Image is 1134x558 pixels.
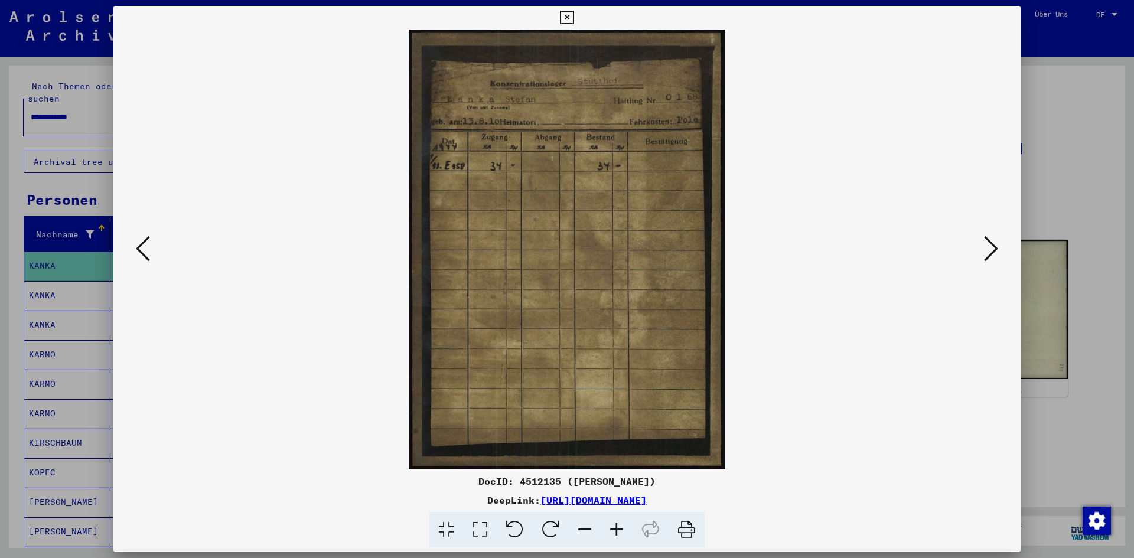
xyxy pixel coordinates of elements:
[1082,506,1110,534] div: Zustimmung ändern
[154,30,980,469] img: 001.jpg
[540,494,647,506] a: [URL][DOMAIN_NAME]
[113,493,1021,507] div: DeepLink:
[1083,507,1111,535] img: Zustimmung ändern
[113,474,1021,488] div: DocID: 4512135 ([PERSON_NAME])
